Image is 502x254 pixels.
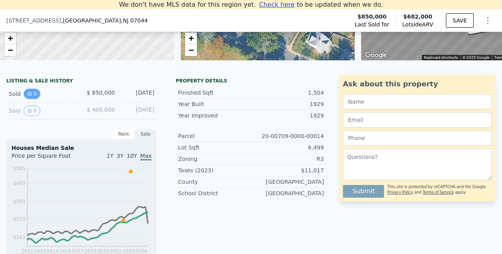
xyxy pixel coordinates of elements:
span: 10Y [127,153,137,159]
button: Submit [343,185,384,198]
div: 1929 [251,112,324,120]
span: 3Y [117,153,124,159]
tspan: 2017 [72,248,84,254]
button: Keyboard shortcuts [424,55,458,60]
span: Lotside ARV [402,21,433,28]
tspan: 2024 [135,248,148,254]
div: Price per Square Foot [11,152,82,164]
span: + [188,33,193,43]
input: Name [343,94,492,109]
input: Phone [343,131,492,146]
span: − [188,45,193,55]
tspan: 2013 [34,248,46,254]
span: $ 400,000 [87,106,115,113]
div: Lot Sqft [178,144,251,151]
div: Parcel [178,132,251,140]
div: $11,017 [251,166,324,174]
span: + [8,33,13,43]
tspan: $585 [13,166,25,171]
tspan: $493 [13,181,25,186]
a: Zoom out [4,44,16,56]
div: This site is protected by reCAPTCHA and the Google and apply. [387,182,492,198]
div: [GEOGRAPHIC_DATA] [251,178,324,186]
a: Privacy Policy [387,190,413,194]
div: LISTING & SALE HISTORY [6,78,157,86]
div: [DATE] [121,89,154,99]
div: Zoning [178,155,251,163]
span: , [GEOGRAPHIC_DATA] [61,17,148,24]
tspan: 2014 [47,248,59,254]
tspan: 2012 [21,248,34,254]
div: 6,499 [251,144,324,151]
div: Sale [135,129,157,139]
span: , NJ 07044 [121,17,148,24]
span: © 2025 Google [463,55,489,60]
div: 20-00709-0000-00014 [251,132,324,140]
a: Zoom in [185,32,197,44]
div: School District [178,189,251,197]
button: View historical data [24,89,40,99]
div: [DATE] [121,106,154,116]
div: Sold [9,106,75,116]
button: View historical data [24,106,40,116]
button: SAVE [446,13,474,28]
div: Houses Median Sale [11,144,152,152]
div: County [178,178,251,186]
tspan: 2022 [110,248,122,254]
div: Ask about this property [343,78,492,90]
div: Year Improved [178,112,251,120]
span: [STREET_ADDRESS] [6,17,61,24]
tspan: $273 [13,217,25,222]
a: Terms of Service [423,190,454,194]
div: 1929 [251,100,324,108]
tspan: 2016 [59,248,71,254]
tspan: $383 [13,199,25,204]
div: Taxes (2023) [178,166,251,174]
span: $850,000 [358,13,387,21]
span: − [8,45,13,55]
span: $ 850,000 [87,90,115,96]
span: Max [140,153,152,161]
input: Email [343,112,492,127]
div: [GEOGRAPHIC_DATA] [251,189,324,197]
div: 1,504 [251,89,324,97]
div: R3 [251,155,324,163]
a: Zoom in [4,32,16,44]
div: Finished Sqft [178,89,251,97]
tspan: 2023 [123,248,135,254]
tspan: 2019 [84,248,97,254]
tspan: 2020 [97,248,109,254]
div: Sold [9,89,75,99]
span: Last Sold for [355,21,390,28]
button: Show Options [480,13,496,28]
a: Open this area in Google Maps (opens a new window) [363,50,389,60]
div: Year Built [178,100,251,108]
tspan: $163 [13,235,25,240]
span: 1Y [107,153,113,159]
div: Property details [176,78,326,84]
img: Google [363,50,389,60]
div: Rent [112,129,135,139]
a: Zoom out [185,44,197,56]
span: Check here [259,1,294,8]
span: $682,000 [403,13,433,20]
